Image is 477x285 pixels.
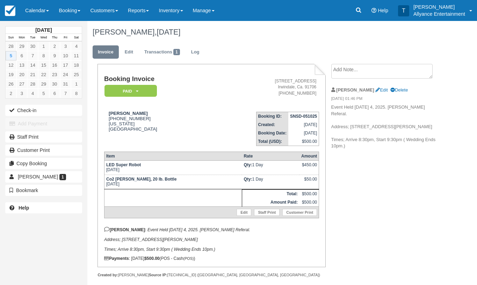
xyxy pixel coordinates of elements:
[6,89,16,98] a: 2
[104,256,129,261] strong: Payments
[27,89,38,98] a: 4
[375,87,388,93] a: Edit
[186,45,205,59] a: Log
[49,60,60,70] a: 16
[139,45,185,59] a: Transactions1
[144,256,159,261] strong: $500.00
[38,51,49,60] a: 8
[299,152,319,160] th: Amount
[371,8,376,13] i: Help
[93,45,119,59] a: Invoice
[149,273,167,277] strong: Source IP:
[5,171,82,182] a: [PERSON_NAME] 1
[288,129,319,137] td: [DATE]
[16,79,27,89] a: 27
[242,189,299,198] th: Total:
[38,42,49,51] a: 1
[71,51,82,60] a: 11
[38,70,49,79] a: 22
[256,129,288,137] th: Booking Date:
[5,202,82,213] a: Help
[244,162,252,167] strong: Qty
[6,34,16,42] th: Sun
[173,49,180,55] span: 1
[38,79,49,89] a: 29
[6,60,16,70] a: 12
[60,60,71,70] a: 17
[254,209,280,216] a: Staff Print
[5,145,82,156] a: Customer Print
[19,205,29,211] b: Help
[16,89,27,98] a: 3
[109,111,148,116] strong: [PERSON_NAME]
[104,85,154,97] a: Paid
[104,227,250,252] em: Event Held [DATE] 4, 2025. [PERSON_NAME] Referal. Address; [STREET_ADDRESS][PERSON_NAME] Times; A...
[106,162,141,167] strong: LED Super Robot
[18,174,58,180] span: [PERSON_NAME]
[16,34,27,42] th: Mon
[336,87,374,93] strong: [PERSON_NAME]
[5,118,82,129] button: Add Payment
[16,60,27,70] a: 13
[106,177,176,182] strong: Co2 [PERSON_NAME], 20 lb. Bottle
[5,105,82,116] button: Check-in
[49,70,60,79] a: 23
[120,45,138,59] a: Edit
[331,104,440,149] p: Event Held [DATE] 4, 2025. [PERSON_NAME] Referal. Address; [STREET_ADDRESS][PERSON_NAME] Times; A...
[27,79,38,89] a: 28
[27,34,38,42] th: Tue
[390,87,408,93] a: Delete
[71,34,82,42] th: Sat
[49,89,60,98] a: 6
[38,60,49,70] a: 15
[104,160,242,175] td: [DATE]
[59,174,66,180] span: 1
[27,60,38,70] a: 14
[27,51,38,60] a: 7
[6,79,16,89] a: 26
[237,209,251,216] a: Edit
[27,70,38,79] a: 21
[256,112,288,120] th: Booking ID:
[97,272,326,278] div: [PERSON_NAME] [TECHNICAL_ID] ([GEOGRAPHIC_DATA], [GEOGRAPHIC_DATA], [GEOGRAPHIC_DATA])
[288,120,319,129] td: [DATE]
[93,28,440,36] h1: [PERSON_NAME],
[38,89,49,98] a: 5
[71,70,82,79] a: 25
[378,8,388,13] span: Help
[49,51,60,60] a: 9
[299,189,319,198] td: $500.00
[38,34,49,42] th: Wed
[6,70,16,79] a: 19
[5,185,82,196] button: Bookmark
[71,42,82,51] a: 4
[413,10,465,17] p: Allyance Entertainment
[299,198,319,207] td: $500.00
[5,131,82,142] a: Staff Print
[16,42,27,51] a: 29
[331,96,440,103] em: [DATE] 01:46 PM
[60,51,71,60] a: 10
[49,79,60,89] a: 30
[16,70,27,79] a: 20
[60,42,71,51] a: 3
[60,79,71,89] a: 31
[6,51,16,60] a: 5
[256,120,288,129] th: Created:
[5,158,82,169] button: Copy Booking
[104,152,242,160] th: Item
[35,27,52,33] strong: [DATE]
[71,89,82,98] a: 8
[242,160,299,175] td: 1 Day
[183,256,194,261] small: (POS)
[104,256,319,261] div: : [DATE] (POS - Cash )
[242,152,299,160] th: Rate
[301,177,317,187] div: $50.00
[104,111,204,132] div: [PHONE_NUMBER] [US_STATE] [GEOGRAPHIC_DATA]
[157,28,180,36] span: [DATE]
[60,34,71,42] th: Fri
[71,79,82,89] a: 1
[288,137,319,146] td: $500.00
[290,114,317,119] strong: SNSD-051025
[49,34,60,42] th: Thu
